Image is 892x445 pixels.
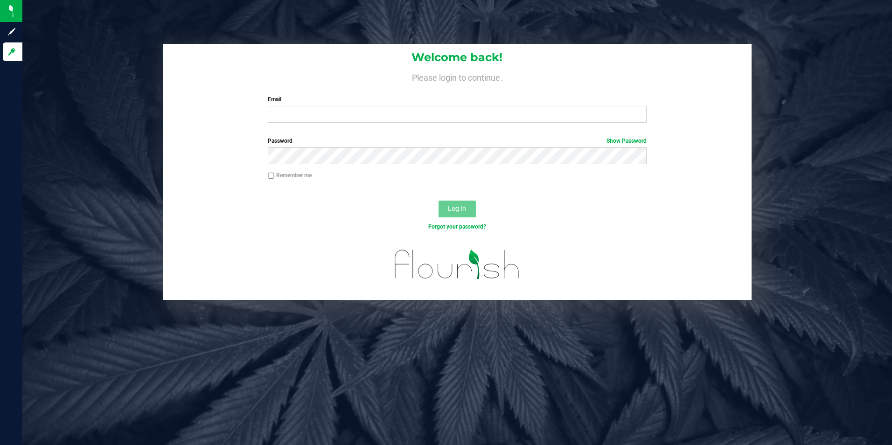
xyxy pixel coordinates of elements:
[163,51,752,63] h1: Welcome back!
[163,71,752,82] h4: Please login to continue.
[439,201,476,217] button: Log In
[383,241,531,288] img: flourish_logo.svg
[428,223,486,230] a: Forgot your password?
[268,138,293,144] span: Password
[268,171,312,180] label: Remember me
[268,173,274,179] input: Remember me
[606,138,647,144] a: Show Password
[7,27,16,36] inline-svg: Sign up
[7,47,16,56] inline-svg: Log in
[268,95,647,104] label: Email
[448,205,466,212] span: Log In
